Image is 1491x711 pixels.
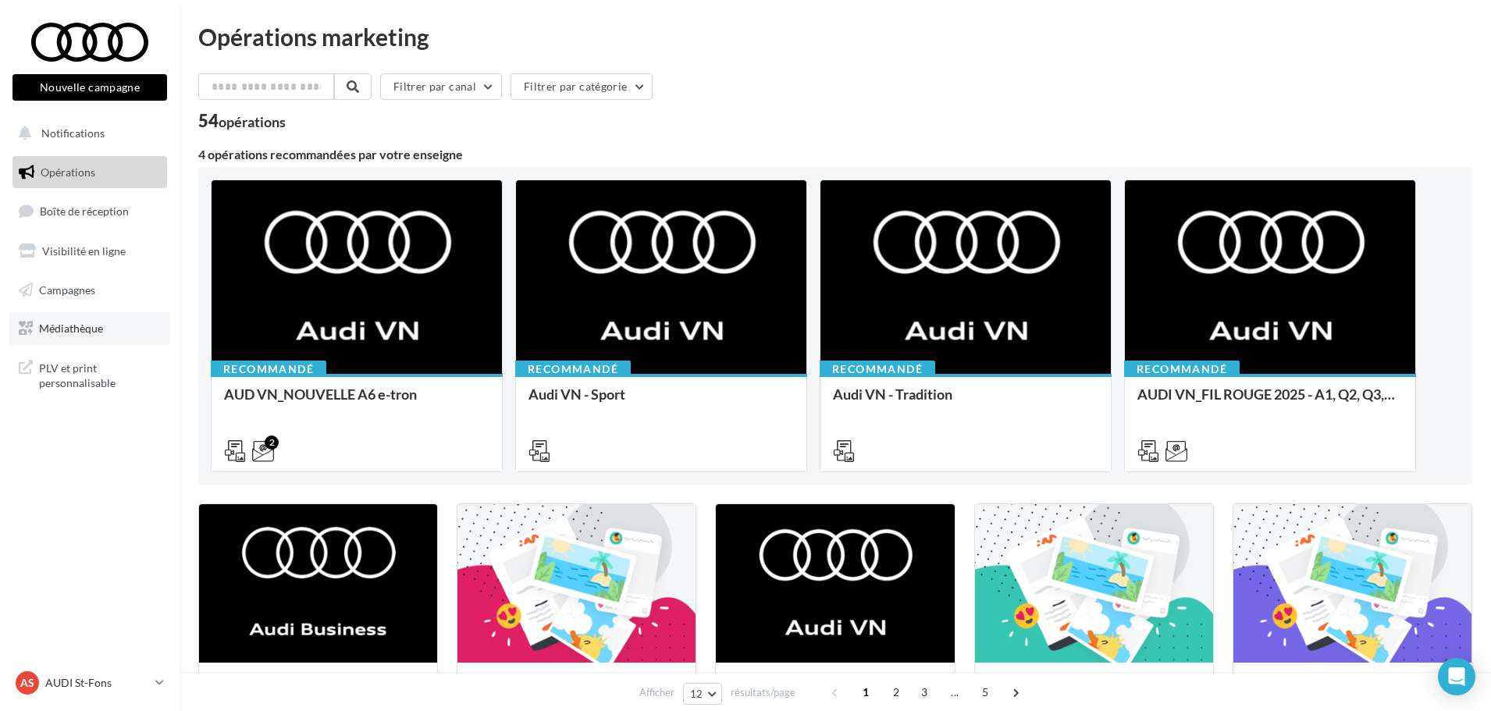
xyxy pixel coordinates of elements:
[820,361,935,378] div: Recommandé
[198,148,1472,161] div: 4 opérations recommandées par votre enseigne
[224,386,489,418] div: AUD VN_NOUVELLE A6 e-tron
[912,680,937,705] span: 3
[40,204,129,218] span: Boîte de réception
[219,115,286,129] div: opérations
[211,361,326,378] div: Recommandé
[515,361,631,378] div: Recommandé
[20,675,34,691] span: AS
[9,194,170,228] a: Boîte de réception
[511,73,653,100] button: Filtrer par catégorie
[380,73,502,100] button: Filtrer par canal
[1124,361,1240,378] div: Recommandé
[12,668,167,698] a: AS AUDI St-Fons
[683,683,723,705] button: 12
[690,688,703,700] span: 12
[853,680,878,705] span: 1
[45,675,149,691] p: AUDI St-Fons
[39,322,103,335] span: Médiathèque
[42,244,126,258] span: Visibilité en ligne
[528,386,794,418] div: Audi VN - Sport
[12,74,167,101] button: Nouvelle campagne
[731,685,795,700] span: résultats/page
[1438,658,1475,695] div: Open Intercom Messenger
[198,25,1472,48] div: Opérations marketing
[833,386,1098,418] div: Audi VN - Tradition
[1137,386,1403,418] div: AUDI VN_FIL ROUGE 2025 - A1, Q2, Q3, Q5 et Q4 e-tron
[9,117,164,150] button: Notifications
[9,312,170,345] a: Médiathèque
[9,351,170,397] a: PLV et print personnalisable
[9,274,170,307] a: Campagnes
[39,283,95,296] span: Campagnes
[9,235,170,268] a: Visibilité en ligne
[198,112,286,130] div: 54
[942,680,967,705] span: ...
[39,357,161,391] span: PLV et print personnalisable
[41,165,95,179] span: Opérations
[973,680,998,705] span: 5
[639,685,674,700] span: Afficher
[884,680,909,705] span: 2
[265,435,279,450] div: 2
[9,156,170,189] a: Opérations
[41,126,105,140] span: Notifications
